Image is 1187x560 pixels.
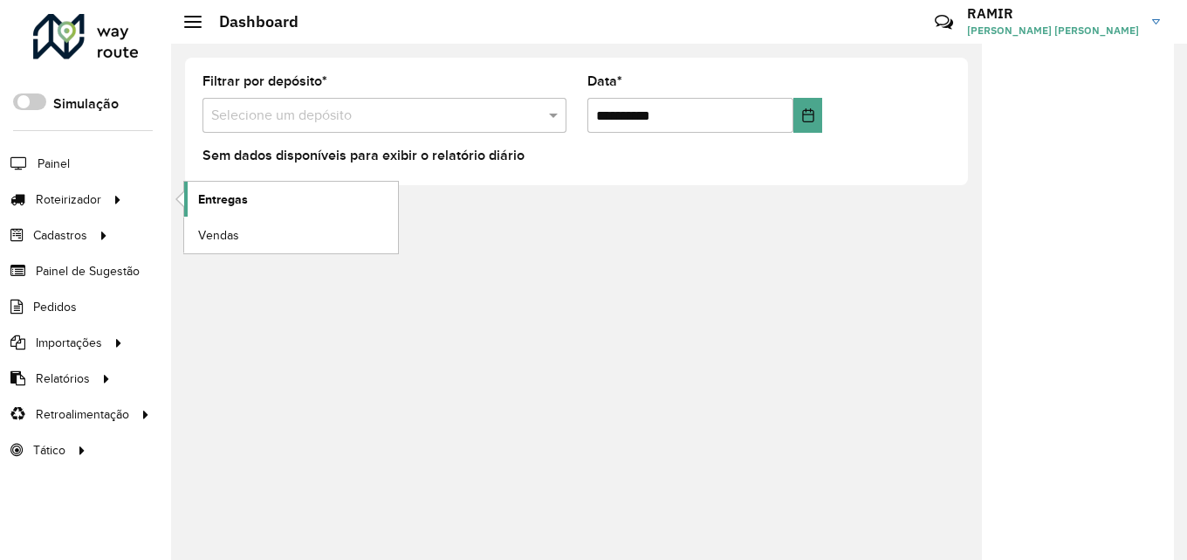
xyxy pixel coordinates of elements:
label: Simulação [53,93,119,114]
span: Painel [38,155,70,173]
button: Choose Date [793,98,822,133]
span: Roteirizador [36,190,101,209]
span: Pedidos [33,298,77,316]
h2: Dashboard [202,12,298,31]
span: [PERSON_NAME] [PERSON_NAME] [967,23,1139,38]
span: Tático [33,441,65,460]
span: Retroalimentação [36,405,129,424]
span: Importações [36,334,102,352]
a: Entregas [184,182,398,217]
label: Data [587,71,622,92]
label: Sem dados disponíveis para exibir o relatório diário [202,145,525,166]
span: Cadastros [33,226,87,245]
span: Relatórios [36,370,90,388]
h3: RAMIR [967,5,1139,22]
span: Painel de Sugestão [36,262,140,280]
span: Vendas [198,226,239,245]
a: Contato Rápido [925,3,963,41]
label: Filtrar por depósito [202,71,327,92]
span: Entregas [198,190,248,209]
a: Vendas [184,218,398,252]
